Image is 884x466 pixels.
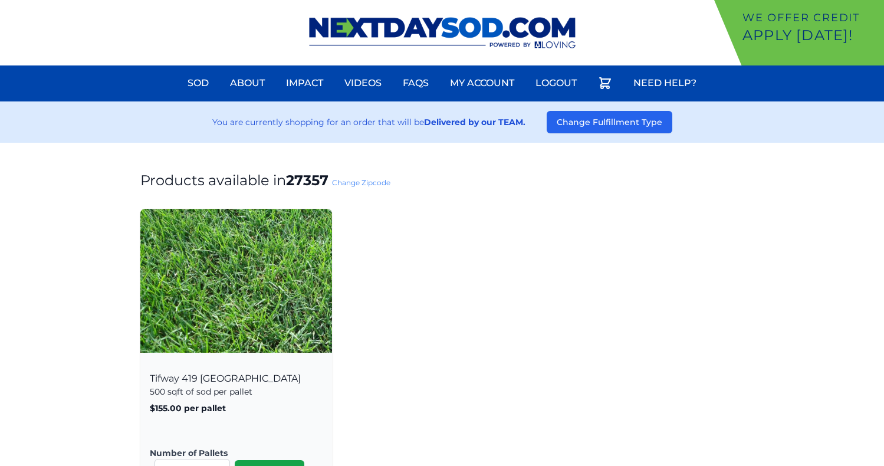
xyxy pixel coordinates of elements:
[286,172,328,189] strong: 27357
[150,447,313,459] label: Number of Pallets
[742,9,879,26] p: We offer Credit
[528,69,584,97] a: Logout
[332,178,390,187] a: Change Zipcode
[140,209,332,353] img: Tifway 419 Bermuda Product Image
[180,69,216,97] a: Sod
[547,111,672,133] button: Change Fulfillment Type
[223,69,272,97] a: About
[140,171,744,190] h1: Products available in
[443,69,521,97] a: My Account
[626,69,704,97] a: Need Help?
[742,26,879,45] p: Apply [DATE]!
[424,117,525,127] strong: Delivered by our TEAM.
[279,69,330,97] a: Impact
[150,402,323,414] p: $155.00 per pallet
[337,69,389,97] a: Videos
[150,386,323,398] p: 500 sqft of sod per pallet
[396,69,436,97] a: FAQs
